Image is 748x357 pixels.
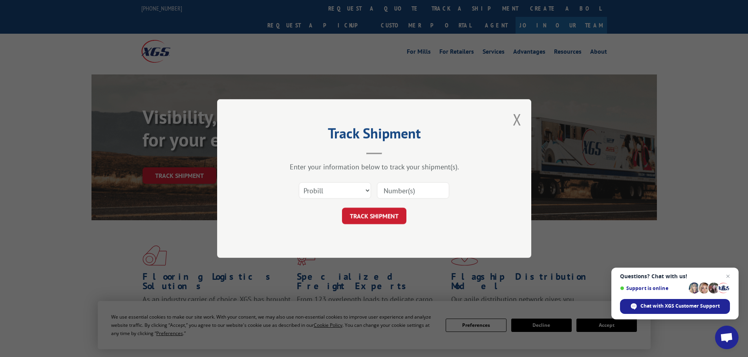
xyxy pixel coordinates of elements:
[620,285,686,291] span: Support is online
[620,273,730,279] span: Questions? Chat with us!
[342,208,406,224] button: TRACK SHIPMENT
[256,162,492,171] div: Enter your information below to track your shipment(s).
[620,299,730,314] span: Chat with XGS Customer Support
[715,326,739,349] a: Open chat
[640,303,720,310] span: Chat with XGS Customer Support
[513,109,521,130] button: Close modal
[377,182,449,199] input: Number(s)
[256,128,492,143] h2: Track Shipment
